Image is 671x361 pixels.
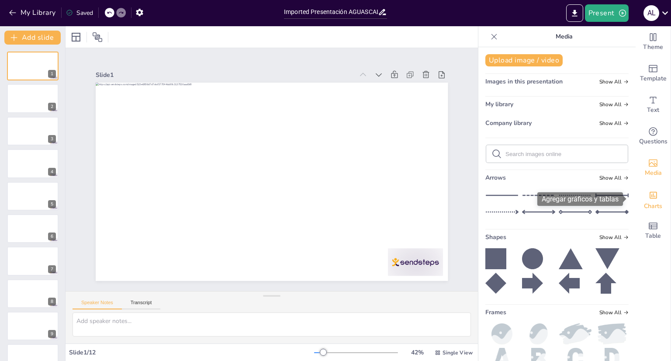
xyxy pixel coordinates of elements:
[485,323,519,344] img: ball.png
[69,348,314,357] div: Slide 1 / 12
[122,300,161,309] button: Transcript
[7,149,59,178] div: 4
[485,174,506,182] span: Arrows
[647,105,659,115] span: Text
[643,5,659,21] div: A L
[636,152,671,184] div: Add images, graphics, shapes or video
[48,265,56,273] div: 7
[69,30,83,44] div: Layout
[485,233,506,241] span: Shapes
[599,234,629,240] span: Show all
[485,77,563,86] span: Images in this presentation
[7,6,59,20] button: My Library
[485,308,506,316] span: Frames
[643,42,663,52] span: Theme
[639,137,668,146] span: Questions
[636,121,671,152] div: Get real-time input from your audience
[7,312,59,340] div: 9
[7,214,59,243] div: 6
[7,84,59,113] div: 2
[636,58,671,89] div: Add ready made slides
[595,323,629,344] img: paint.png
[7,279,59,308] div: 8
[636,184,671,215] div: Add charts and graphs
[559,323,592,344] img: paint2.png
[599,79,629,85] span: Show all
[7,182,59,211] div: 5
[636,215,671,246] div: Add a table
[644,201,662,211] span: Charts
[48,233,56,240] div: 6
[485,100,513,108] span: My library
[643,4,659,22] button: A L
[73,300,122,309] button: Speaker Notes
[7,52,59,80] div: 1
[48,200,56,208] div: 5
[599,120,629,126] span: Show all
[636,26,671,58] div: Change the overall theme
[284,6,378,18] input: Insert title
[92,32,103,42] span: Position
[566,4,583,22] button: Export to PowerPoint
[48,135,56,143] div: 3
[636,89,671,121] div: Add text boxes
[48,70,56,78] div: 1
[66,9,93,17] div: Saved
[599,101,629,108] span: Show all
[599,309,629,316] span: Show all
[585,4,629,22] button: Present
[505,151,623,157] input: Search images online
[501,26,627,47] p: Media
[7,246,59,275] div: 7
[485,54,563,66] button: Upload image / video
[48,330,56,338] div: 9
[645,231,661,241] span: Table
[522,323,555,344] img: oval.png
[407,348,428,357] div: 42 %
[4,31,61,45] button: Add slide
[132,21,380,109] div: Slide 1
[485,119,532,127] span: Company library
[48,168,56,176] div: 4
[48,298,56,305] div: 8
[7,117,59,146] div: 3
[640,74,667,83] span: Template
[48,103,56,111] div: 2
[443,349,473,356] span: Single View
[542,195,619,203] font: Agregar gráficos y tablas
[645,168,662,178] span: Media
[599,175,629,181] span: Show all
